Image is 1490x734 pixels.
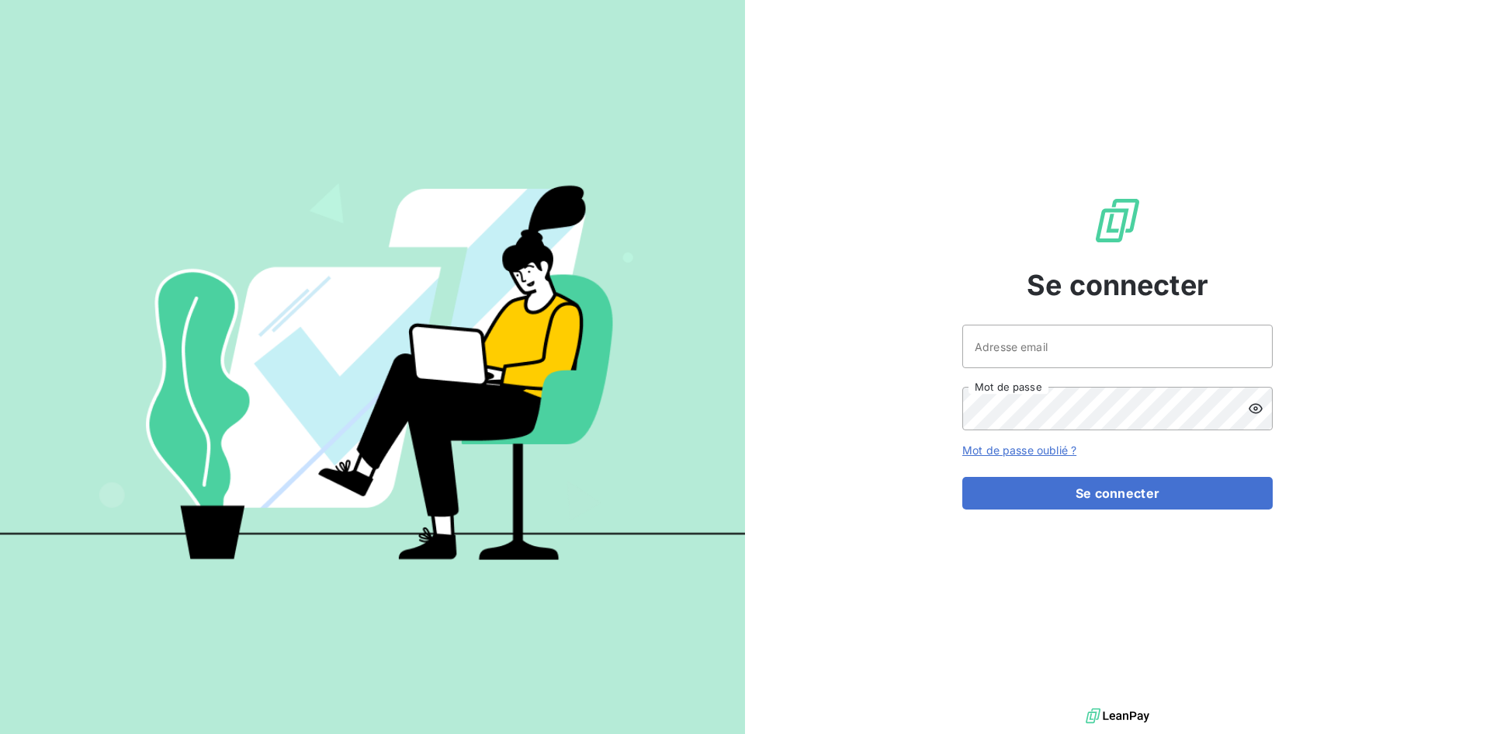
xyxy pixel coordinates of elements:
[1086,704,1149,728] img: logo
[1093,196,1142,245] img: Logo LeanPay
[962,477,1273,510] button: Se connecter
[962,444,1076,457] a: Mot de passe oublié ?
[1027,264,1208,306] span: Se connecter
[962,325,1273,368] input: placeholder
